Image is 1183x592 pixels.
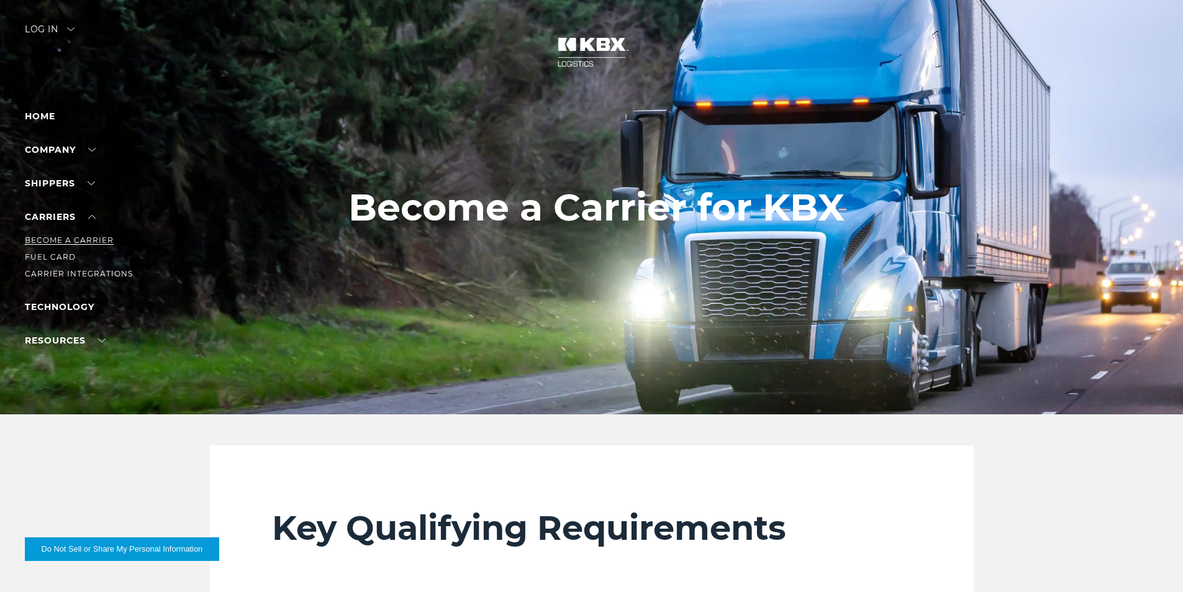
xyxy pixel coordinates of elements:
iframe: Chat Widget [1121,532,1183,592]
h1: Become a Carrier for KBX [348,186,845,229]
button: Do Not Sell or Share My Personal Information [25,537,219,561]
a: Carrier Integrations [25,269,133,278]
a: RESOURCES [25,335,106,346]
h2: Key Qualifying Requirements [272,508,912,549]
a: Home [25,111,55,122]
a: Technology [25,301,94,312]
a: Become a Carrier [25,235,114,245]
div: Log in [25,25,75,43]
a: Fuel Card [25,252,76,262]
a: Company [25,144,96,155]
img: arrow [67,27,75,31]
img: kbx logo [545,25,638,80]
a: SHIPPERS [25,178,95,189]
a: Carriers [25,211,96,222]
